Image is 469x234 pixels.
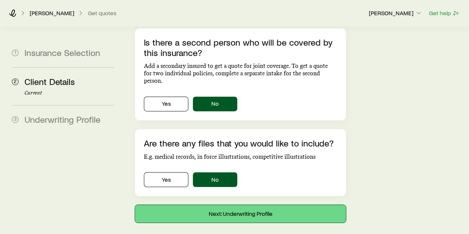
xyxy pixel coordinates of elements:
[144,37,337,58] p: Is there a second person who will be covered by this insurance?
[429,9,460,17] button: Get help
[144,172,188,187] button: Yes
[193,172,237,187] button: No
[369,9,423,18] button: [PERSON_NAME]
[144,96,188,111] button: Yes
[193,96,237,111] button: No
[12,116,19,123] span: 3
[144,62,337,85] p: Add a secondary insured to get a quote for joint coverage. To get a quote for two individual poli...
[87,10,117,17] button: Get quotes
[24,47,100,58] span: Insurance Selection
[144,153,337,160] p: E.g. medical records, in force illustrations, competitive illustrations
[369,9,422,17] p: [PERSON_NAME]
[135,205,346,223] button: Next: Underwriting Profile
[24,76,75,87] span: Client Details
[12,78,19,85] span: 2
[144,138,337,148] p: Are there any files that you would like to include?
[24,90,114,96] p: Current
[24,114,100,125] span: Underwriting Profile
[12,49,19,56] span: 1
[30,9,74,17] p: [PERSON_NAME]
